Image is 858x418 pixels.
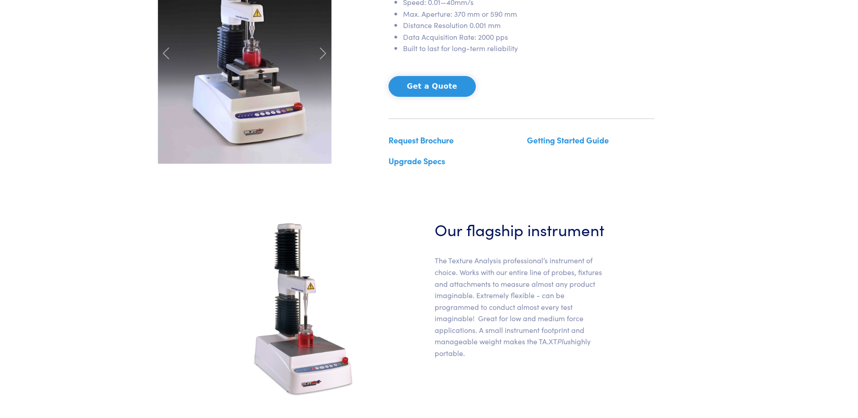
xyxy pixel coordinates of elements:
li: Max. Aperture: 370 mm or 590 mm [403,8,654,20]
button: Get a Quote [389,76,476,97]
span: Plus [557,336,571,346]
a: Request Brochure [389,134,454,146]
h3: Our flagship instrument [435,218,608,240]
img: ta-xt-plus-cutout.jpg [250,218,356,399]
a: Getting Started Guide [527,134,609,146]
a: Upgrade Specs [389,155,445,166]
p: The Texture Analysis professional’s instrument of choice. Works with our entire line of probes, f... [435,255,608,359]
li: Data Acquisition Rate: 2000 pps [403,31,654,43]
li: Distance Resolution 0.001 mm [403,19,654,31]
li: Built to last for long-term reliability [403,43,654,54]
